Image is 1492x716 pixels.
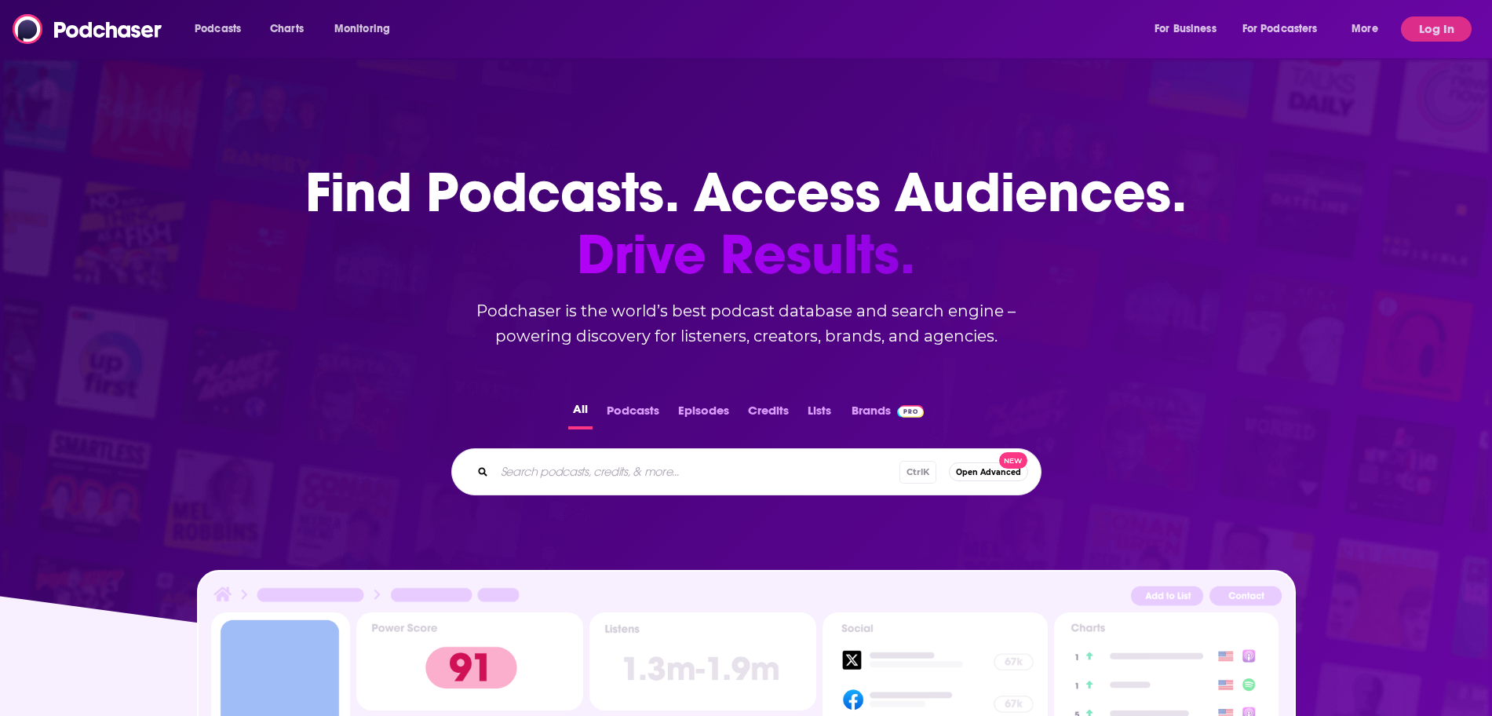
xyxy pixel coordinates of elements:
[1144,16,1236,42] button: open menu
[602,399,664,429] button: Podcasts
[334,18,390,40] span: Monitoring
[897,405,925,418] img: Podchaser Pro
[956,468,1021,477] span: Open Advanced
[305,224,1187,286] span: Drive Results.
[451,448,1041,495] div: Search podcasts, credits, & more...
[1155,18,1217,40] span: For Business
[1401,16,1472,42] button: Log In
[270,18,304,40] span: Charts
[13,14,163,44] img: Podchaser - Follow, Share and Rate Podcasts
[899,461,936,484] span: Ctrl K
[211,584,1282,612] img: Podcast Insights Header
[432,298,1060,349] h2: Podchaser is the world’s best podcast database and search engine – powering discovery for listene...
[323,16,410,42] button: open menu
[743,399,793,429] button: Credits
[1341,16,1398,42] button: open menu
[195,18,241,40] span: Podcasts
[184,16,261,42] button: open menu
[356,612,583,711] img: Podcast Insights Power score
[305,162,1187,286] h1: Find Podcasts. Access Audiences.
[803,399,836,429] button: Lists
[1242,18,1318,40] span: For Podcasters
[999,452,1027,469] span: New
[949,462,1028,481] button: Open AdvancedNew
[568,399,593,429] button: All
[852,399,925,429] a: BrandsPodchaser Pro
[260,16,313,42] a: Charts
[1352,18,1378,40] span: More
[589,612,816,711] img: Podcast Insights Listens
[494,459,899,484] input: Search podcasts, credits, & more...
[673,399,734,429] button: Episodes
[1232,16,1341,42] button: open menu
